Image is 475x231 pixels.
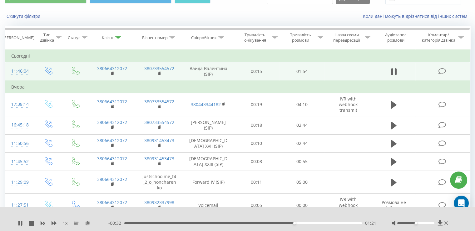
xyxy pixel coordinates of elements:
td: Сьогодні [5,50,470,62]
div: 11:45:52 [11,156,28,168]
div: 11:27:51 [11,199,28,211]
td: 00:08 [234,152,279,171]
a: 380733554572 [144,99,174,105]
td: justschoolme_f4_2_o_honcharenko [136,171,183,194]
td: 02:44 [279,116,324,134]
div: Тривалість розмови [285,32,316,43]
div: 11:50:56 [11,137,28,150]
div: Тип дзвінка [39,32,54,43]
td: Вчора [5,81,470,93]
td: 02:44 [279,134,324,152]
a: Коли дані можуть відрізнятися вiд інших систем [363,13,470,19]
a: 380664312072 [97,199,127,205]
a: 380733554572 [144,119,174,125]
td: 00:18 [234,116,279,134]
div: Аудіозапис розмови [378,32,414,43]
td: 04:10 [279,93,324,116]
td: 00:19 [234,93,279,116]
td: [PERSON_NAME] (SIP) [183,116,234,134]
div: Тривалість очікування [240,32,271,43]
a: 380931453473 [144,156,174,162]
td: 00:55 [279,152,324,171]
a: 380664312072 [97,99,127,105]
div: [PERSON_NAME] [3,35,34,40]
span: Розмова не відбулась [382,199,406,211]
a: 380664312072 [97,119,127,125]
a: 380733554572 [144,65,174,71]
div: Клієнт [102,35,114,40]
a: 380931453473 [144,137,174,143]
a: 380664312072 [97,65,127,71]
div: 11:29:09 [11,176,28,188]
span: 1 x [63,220,67,226]
div: Accessibility label [293,222,296,224]
td: IVR with webhook transmit [324,194,372,217]
div: 16:45:18 [11,119,28,131]
td: Voicemail [183,194,234,217]
span: - 00:32 [108,220,124,226]
a: 380664312072 [97,156,127,162]
div: 17:38:14 [11,98,28,110]
div: Open Intercom Messenger [454,196,469,211]
td: 00:10 [234,134,279,152]
td: [DEMOGRAPHIC_DATA] XXIII (SIP) [183,152,234,171]
td: 00:11 [234,171,279,194]
td: 00:05 [234,194,279,217]
td: 00:00 [279,194,324,217]
a: 380664312072 [97,137,127,143]
td: Forward IV (SIP) [183,171,234,194]
td: Вайда Валентина (SIP) [183,62,234,81]
div: 11:46:04 [11,65,28,77]
div: Назва схеми переадресації [330,32,363,43]
a: 380443344182 [191,101,221,107]
td: IVR with webhook transmit [324,93,372,116]
a: 380664312072 [97,176,127,182]
td: 00:15 [234,62,279,81]
a: 380932337998 [144,199,174,205]
button: Скинути фільтри [5,13,43,19]
div: Accessibility label [414,222,417,224]
span: 01:21 [365,220,376,226]
div: Бізнес номер [142,35,168,40]
td: 01:54 [279,62,324,81]
div: Статус [68,35,80,40]
div: Коментар/категорія дзвінка [420,32,457,43]
td: [DEMOGRAPHIC_DATA] XVII (SIP) [183,134,234,152]
td: 05:00 [279,171,324,194]
div: Співробітник [191,35,217,40]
